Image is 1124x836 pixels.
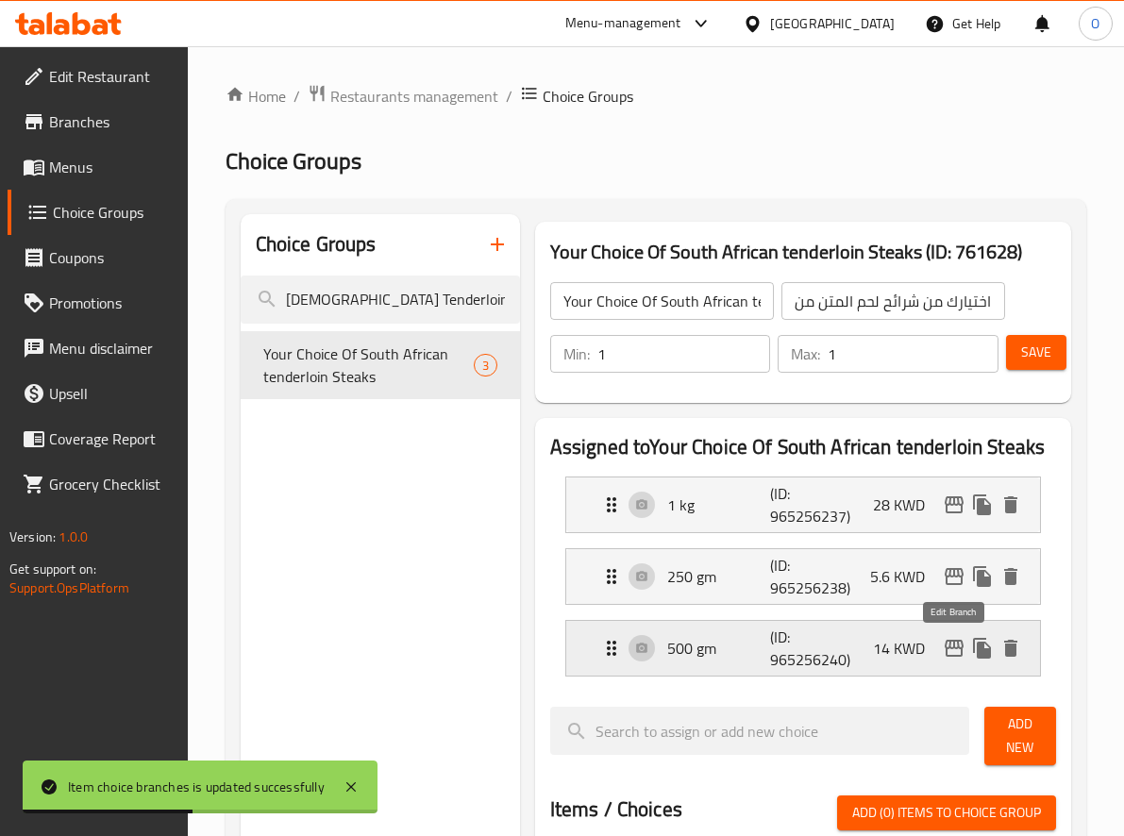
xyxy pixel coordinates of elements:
[566,549,1040,604] div: Expand
[1006,335,1066,370] button: Save
[968,562,997,591] button: duplicate
[550,707,969,755] input: search
[49,382,173,405] span: Upsell
[997,562,1025,591] button: delete
[940,634,968,662] button: edit
[8,54,188,99] a: Edit Restaurant
[263,343,474,388] span: Your Choice Of South African tenderloin Steaks
[550,612,1056,684] li: Expand
[330,85,498,108] span: Restaurants management
[770,554,839,599] p: (ID: 965256238)
[565,12,681,35] div: Menu-management
[997,634,1025,662] button: delete
[837,795,1056,830] button: Add (0) items to choice group
[474,354,497,376] div: Choices
[770,13,895,34] div: [GEOGRAPHIC_DATA]
[984,707,1056,765] button: Add New
[543,85,633,108] span: Choice Groups
[550,433,1056,461] h2: Assigned to Your Choice Of South African tenderloin Steaks
[8,280,188,326] a: Promotions
[566,477,1040,532] div: Expand
[563,343,590,365] p: Min:
[8,326,188,371] a: Menu disclaimer
[49,156,173,178] span: Menus
[968,491,997,519] button: duplicate
[241,276,520,324] input: search
[940,491,968,519] button: edit
[8,461,188,507] a: Grocery Checklist
[1091,13,1099,34] span: O
[9,576,129,600] a: Support.OpsPlatform
[241,331,520,399] div: Your Choice Of South African tenderloin Steaks3
[49,337,173,359] span: Menu disclaimer
[49,292,173,314] span: Promotions
[8,371,188,416] a: Upsell
[667,637,770,660] p: 500 gm
[506,85,512,108] li: /
[940,562,968,591] button: edit
[8,190,188,235] a: Choice Groups
[968,634,997,662] button: duplicate
[8,99,188,144] a: Branches
[226,140,361,182] span: Choice Groups
[870,565,940,588] p: 5.6 KWD
[49,65,173,88] span: Edit Restaurant
[791,343,820,365] p: Max:
[53,201,173,224] span: Choice Groups
[308,84,498,109] a: Restaurants management
[8,144,188,190] a: Menus
[9,525,56,549] span: Version:
[999,712,1041,760] span: Add New
[49,110,173,133] span: Branches
[49,473,173,495] span: Grocery Checklist
[566,621,1040,676] div: Expand
[667,565,770,588] p: 250 gm
[873,493,940,516] p: 28 KWD
[852,801,1041,825] span: Add (0) items to choice group
[475,357,496,375] span: 3
[550,237,1056,267] h3: Your Choice Of South African tenderloin Steaks (ID: 761628)
[226,85,286,108] a: Home
[9,557,96,581] span: Get support on:
[770,626,839,671] p: (ID: 965256240)
[550,795,682,824] h2: Items / Choices
[550,469,1056,541] li: Expand
[59,525,88,549] span: 1.0.0
[1021,341,1051,364] span: Save
[49,427,173,450] span: Coverage Report
[667,493,770,516] p: 1 kg
[770,482,839,527] p: (ID: 965256237)
[226,84,1086,109] nav: breadcrumb
[873,637,940,660] p: 14 KWD
[49,246,173,269] span: Coupons
[550,541,1056,612] li: Expand
[997,491,1025,519] button: delete
[294,85,300,108] li: /
[8,235,188,280] a: Coupons
[8,416,188,461] a: Coverage Report
[68,777,325,797] div: Item choice branches is updated successfully
[256,230,377,259] h2: Choice Groups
